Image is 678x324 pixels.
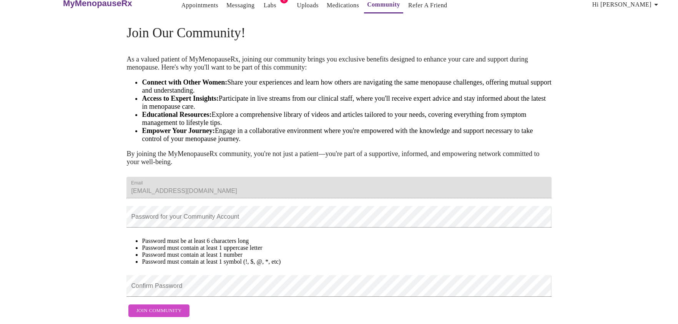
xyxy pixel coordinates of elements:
h4: Join Our Community! [126,25,551,41]
li: Password must contain at least 1 number [142,251,551,258]
li: Password must be at least 6 characters long [142,238,551,244]
li: Password must contain at least 1 uppercase letter [142,244,551,251]
p: By joining the MyMenopauseRx community, you're not just a patient—you're part of a supportive, in... [126,150,551,166]
strong: Educational Resources: [142,111,211,118]
li: Engage in a collaborative environment where you're empowered with the knowledge and support neces... [142,127,551,143]
button: Join Community [128,304,189,317]
strong: Empower Your Journey: [142,127,215,135]
li: Share your experiences and learn how others are navigating the same menopause challenges, offerin... [142,78,551,95]
p: As a valued patient of MyMenopauseRx, joining our community brings you exclusive benefits designe... [126,55,551,71]
li: Participate in live streams from our clinical staff, where you'll receive expert advice and stay ... [142,95,551,111]
span: Join Community [136,306,181,315]
li: Explore a comprehensive library of videos and articles tailored to your needs, covering everythin... [142,111,551,127]
li: Password must contain at least 1 symbol (!, $, @, *, etc) [142,258,551,265]
strong: Access to Expert Insights: [142,95,219,102]
strong: Connect with Other Women: [142,78,227,86]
